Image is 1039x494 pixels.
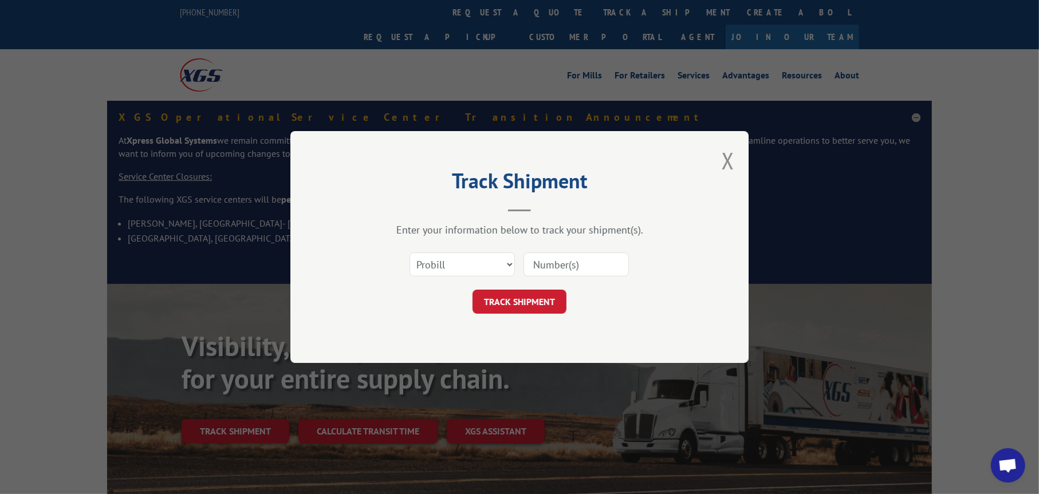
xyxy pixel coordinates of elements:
h2: Track Shipment [348,173,691,195]
button: TRACK SHIPMENT [473,290,566,314]
div: Enter your information below to track your shipment(s). [348,223,691,236]
button: Close modal [722,145,734,176]
input: Number(s) [524,252,629,276]
a: Open chat [991,448,1025,483]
